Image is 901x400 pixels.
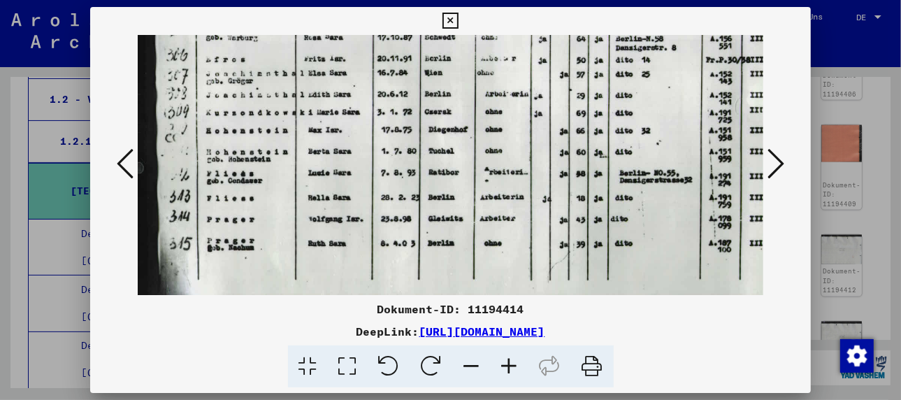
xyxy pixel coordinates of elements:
[356,324,419,338] font: DeepLink:
[377,302,524,316] font: Dokument-ID: 11194414
[419,324,545,338] a: [URL][DOMAIN_NAME]
[840,339,874,373] img: Zustimmung ändern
